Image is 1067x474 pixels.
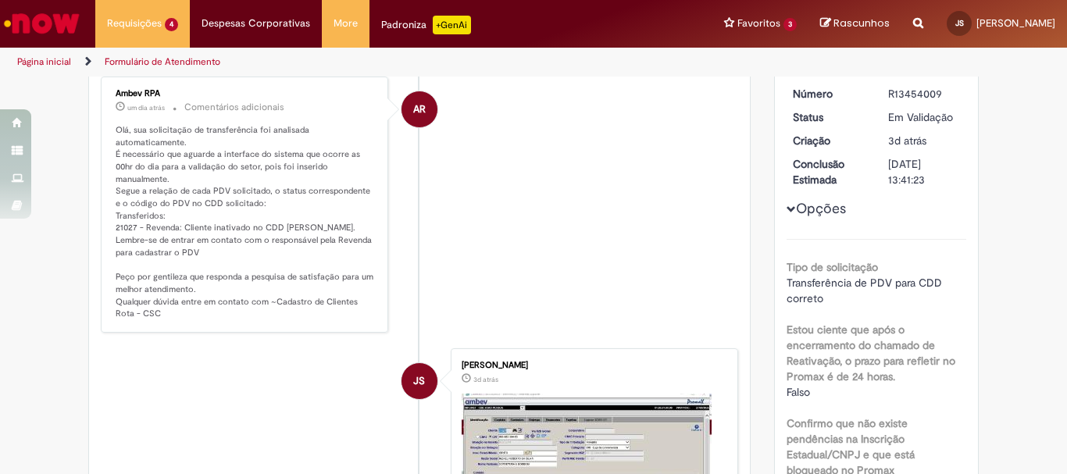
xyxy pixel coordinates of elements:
span: um dia atrás [127,103,165,112]
a: Rascunhos [820,16,890,31]
span: JS [413,362,425,400]
span: Favoritos [737,16,780,31]
a: Formulário de Atendimento [105,55,220,68]
span: 3 [783,18,797,31]
span: Despesas Corporativas [202,16,310,31]
time: 27/08/2025 17:41:01 [473,375,498,384]
span: AR [413,91,426,128]
span: [PERSON_NAME] [976,16,1055,30]
span: Falso [787,385,810,399]
div: R13454009 [888,86,961,102]
dt: Status [781,109,877,125]
b: Tipo de solicitação [787,260,878,274]
dt: Criação [781,133,877,148]
div: Padroniza [381,16,471,34]
time: 27/08/2025 17:41:13 [888,134,926,148]
span: 4 [165,18,178,31]
span: More [334,16,358,31]
p: Olá, sua solicitação de transferência foi analisada automaticamente. É necessário que aguarde a i... [116,124,376,320]
span: 3d atrás [888,134,926,148]
small: Comentários adicionais [184,101,284,114]
div: Ambev RPA [116,89,376,98]
span: Transferência de PDV para CDD correto [787,276,945,305]
div: Em Validação [888,109,961,125]
div: 27/08/2025 17:41:13 [888,133,961,148]
span: JS [955,18,964,28]
p: +GenAi [433,16,471,34]
div: [DATE] 13:41:23 [888,156,961,187]
time: 28/08/2025 05:20:12 [127,103,165,112]
div: Ambev RPA [401,91,437,127]
span: Rascunhos [833,16,890,30]
span: 3d atrás [473,375,498,384]
img: ServiceNow [2,8,82,39]
div: Jéssica Silva [401,363,437,399]
dt: Conclusão Estimada [781,156,877,187]
div: [PERSON_NAME] [462,361,722,370]
dt: Número [781,86,877,102]
ul: Trilhas de página [12,48,700,77]
a: Página inicial [17,55,71,68]
span: Requisições [107,16,162,31]
b: Estou ciente que após o encerramento do chamado de Reativação, o prazo para refletir no Promax é ... [787,323,955,383]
